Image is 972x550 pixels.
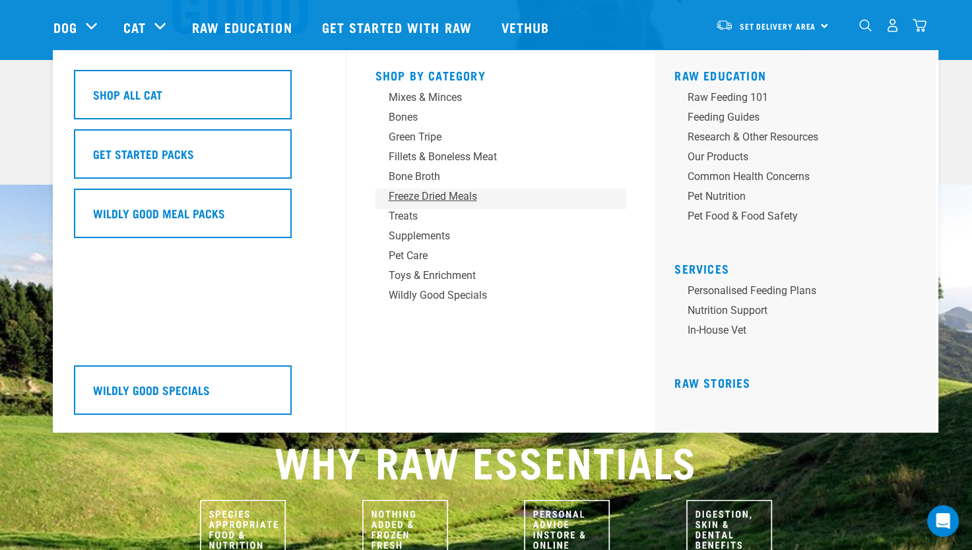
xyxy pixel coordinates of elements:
[674,189,925,208] a: Pet Nutrition
[674,208,925,228] a: Pet Food & Food Safety
[674,262,925,272] h5: Services
[389,208,595,224] div: Treats
[375,109,626,129] a: Bones
[53,437,919,484] h2: WHY RAW ESSENTIALS
[389,248,595,264] div: Pet Care
[688,169,893,185] div: Common Health Concerns
[309,1,488,53] a: Get started with Raw
[913,18,926,32] img: home-icon@2x.png
[674,72,766,78] a: Raw Education
[389,189,595,204] div: Freeze Dried Meals
[674,283,925,303] a: Personalised Feeding Plans
[375,69,626,79] h5: Shop By Category
[375,208,626,228] a: Treats
[53,17,77,37] a: Dog
[389,268,595,284] div: Toys & Enrichment
[688,109,893,125] div: Feeding Guides
[179,1,308,53] a: Raw Education
[715,19,733,31] img: van-moving.png
[375,129,626,149] a: Green Tripe
[674,90,925,109] a: Raw Feeding 101
[389,109,595,125] div: Bones
[389,228,595,244] div: Supplements
[375,288,626,307] a: Wildly Good Specials
[927,505,959,537] div: Open Intercom Messenger
[74,70,325,129] a: Shop All Cat
[389,169,595,185] div: Bone Broth
[389,288,595,303] div: Wildly Good Specials
[688,189,893,204] div: Pet Nutrition
[389,129,595,145] div: Green Tripe
[375,228,626,248] a: Supplements
[93,86,162,103] h5: Shop All Cat
[93,381,210,398] h5: Wildly Good Specials
[375,268,626,288] a: Toys & Enrichment
[688,208,893,224] div: Pet Food & Food Safety
[375,149,626,169] a: Fillets & Boneless Meat
[375,169,626,189] a: Bone Broth
[74,365,325,425] a: Wildly Good Specials
[674,303,925,322] a: Nutrition Support
[688,129,893,145] div: Research & Other Resources
[674,379,750,386] a: Raw Stories
[389,90,595,106] div: Mixes & Minces
[886,18,899,32] img: user.png
[389,149,595,165] div: Fillets & Boneless Meat
[674,322,925,342] a: In-house vet
[74,129,325,189] a: Get Started Packs
[740,24,816,29] span: Set Delivery Area
[375,248,626,268] a: Pet Care
[375,189,626,208] a: Freeze Dried Meals
[688,149,893,165] div: Our Products
[674,109,925,129] a: Feeding Guides
[674,129,925,149] a: Research & Other Resources
[688,90,893,106] div: Raw Feeding 101
[93,204,225,222] h5: Wildly Good Meal Packs
[674,169,925,189] a: Common Health Concerns
[859,19,872,32] img: home-icon-1@2x.png
[375,90,626,109] a: Mixes & Minces
[674,149,925,169] a: Our Products
[488,1,566,53] a: Vethub
[93,145,194,162] h5: Get Started Packs
[74,189,325,248] a: Wildly Good Meal Packs
[123,17,146,37] a: Cat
